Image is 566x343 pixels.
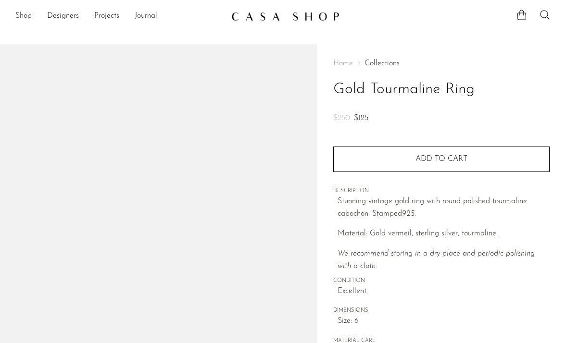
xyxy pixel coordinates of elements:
[47,10,79,23] a: Designers
[338,228,550,240] p: Material: Gold vermeil, sterling silver, tourmaline.
[333,187,550,196] span: DESCRIPTION
[333,114,350,122] span: $250
[333,277,550,285] span: CONDITION
[15,8,224,24] nav: Desktop navigation
[354,114,368,122] span: $125
[94,10,119,23] a: Projects
[338,196,550,220] p: Stunning vintage gold ring with round polished tourmaline cabochon. Stamped
[338,315,550,328] span: Size: 6
[333,147,550,171] button: Add to cart
[15,10,32,23] a: Shop
[402,210,416,218] em: 925.
[15,8,224,24] ul: NEW HEADER MENU
[415,155,467,163] span: Add to cart
[338,285,550,298] span: Excellent.
[338,250,535,270] i: We recommend storing in a dry place and periodic polishing with a cloth.
[333,77,550,102] h1: Gold Tourmaline Ring
[365,60,400,67] a: Collections
[135,10,157,23] a: Journal
[333,60,353,67] span: Home
[333,306,550,315] span: DIMENSIONS
[333,60,550,67] nav: Breadcrumbs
